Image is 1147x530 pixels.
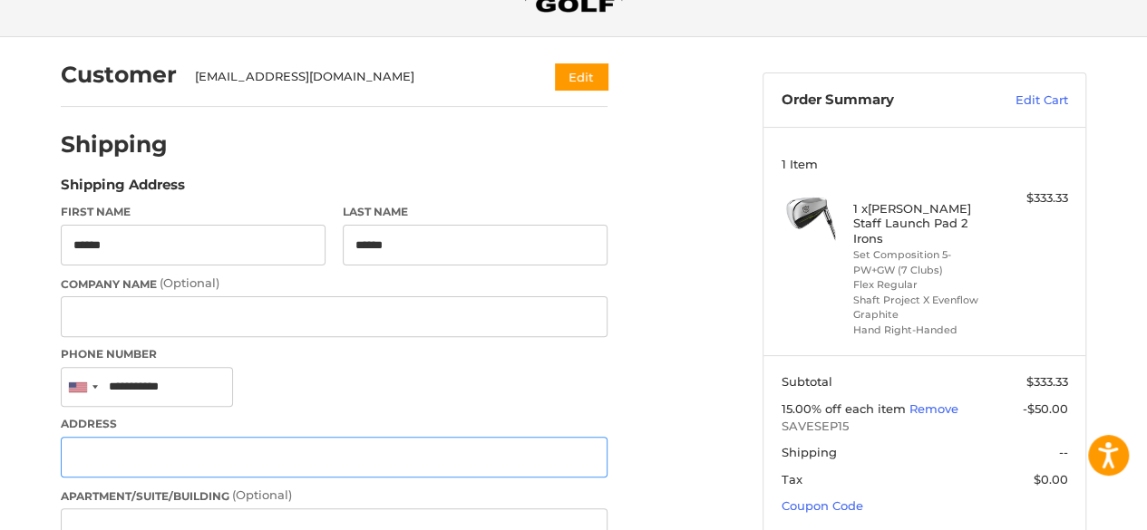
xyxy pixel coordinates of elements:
[782,445,837,459] span: Shipping
[909,401,958,416] a: Remove
[782,92,977,110] h3: Order Summary
[61,130,168,159] h2: Shipping
[61,275,608,293] label: Company Name
[853,201,992,246] h4: 1 x [PERSON_NAME] Staff Launch Pad 2 Irons
[61,346,608,362] label: Phone Number
[782,472,802,487] span: Tax
[782,498,863,513] a: Coupon Code
[782,401,909,416] span: 15.00% off each item
[61,204,326,220] label: First Name
[1059,445,1068,459] span: --
[61,487,608,505] label: Apartment/Suite/Building
[1034,472,1068,487] span: $0.00
[1026,374,1068,389] span: $333.33
[853,277,992,293] li: Flex Regular
[343,204,608,220] label: Last Name
[853,293,992,323] li: Shaft Project X Evenflow Graphite
[853,247,992,277] li: Set Composition 5-PW+GW (7 Clubs)
[853,323,992,338] li: Hand Right-Handed
[782,374,832,389] span: Subtotal
[782,418,1068,436] span: SAVESEP15
[782,157,1068,171] h3: 1 Item
[195,68,520,86] div: [EMAIL_ADDRESS][DOMAIN_NAME]
[1023,401,1068,416] span: -$50.00
[160,275,219,290] small: (Optional)
[555,63,608,90] button: Edit
[62,368,103,407] div: United States: +1
[996,189,1068,207] div: $333.33
[61,61,177,89] h2: Customer
[977,92,1068,110] a: Edit Cart
[61,175,185,204] legend: Shipping Address
[232,487,292,502] small: (Optional)
[61,416,608,432] label: Address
